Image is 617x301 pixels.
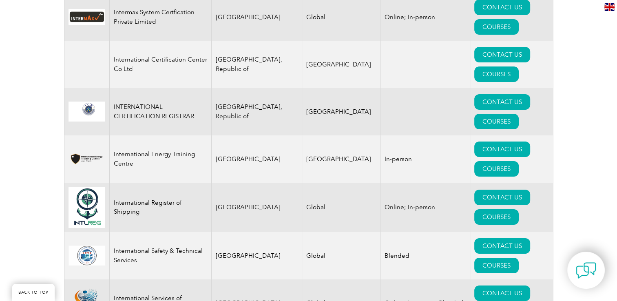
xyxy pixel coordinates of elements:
td: International Safety & Technical Services [109,232,211,279]
a: COURSES [474,66,519,82]
img: 0d58a1d0-3c89-ec11-8d20-0022481579a4-logo.png [69,246,105,266]
img: 50fa9870-76a4-ea11-a812-000d3a79722d-logo.png [69,102,105,122]
a: CONTACT US [474,142,530,157]
td: [GEOGRAPHIC_DATA] [211,135,302,183]
a: COURSES [474,258,519,273]
td: In-person [380,135,470,183]
a: CONTACT US [474,238,530,254]
td: [GEOGRAPHIC_DATA], Republic of [211,88,302,135]
a: CONTACT US [474,94,530,110]
td: Online; In-person [380,183,470,232]
a: COURSES [474,19,519,35]
td: International Certification Center Co Ltd [109,41,211,88]
td: INTERNATIONAL CERTIFICATION REGISTRAR [109,88,211,135]
img: en [604,3,615,11]
td: [GEOGRAPHIC_DATA] [302,135,380,183]
img: 52fd134e-c3ec-ee11-a1fd-000d3ad2b4d6-logo.jpg [69,9,105,25]
td: International Register of Shipping [109,183,211,232]
img: contact-chat.png [576,260,596,281]
td: [GEOGRAPHIC_DATA], Republic of [211,41,302,88]
td: [GEOGRAPHIC_DATA] [211,232,302,279]
a: COURSES [474,114,519,129]
img: ea2793ac-3439-ea11-a813-000d3a79722d-logo.jpg [69,187,105,228]
td: [GEOGRAPHIC_DATA] [302,88,380,135]
a: CONTACT US [474,286,530,301]
td: [GEOGRAPHIC_DATA] [211,183,302,232]
a: COURSES [474,209,519,225]
td: Global [302,183,380,232]
td: Blended [380,232,470,279]
img: 1ef51344-447f-ed11-81ac-0022481565fd-logo.png [69,153,105,165]
a: COURSES [474,161,519,177]
td: International Energy Training Centre [109,135,211,183]
a: CONTACT US [474,190,530,205]
td: [GEOGRAPHIC_DATA] [302,41,380,88]
a: BACK TO TOP [12,284,55,301]
a: CONTACT US [474,47,530,62]
td: Global [302,232,380,279]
